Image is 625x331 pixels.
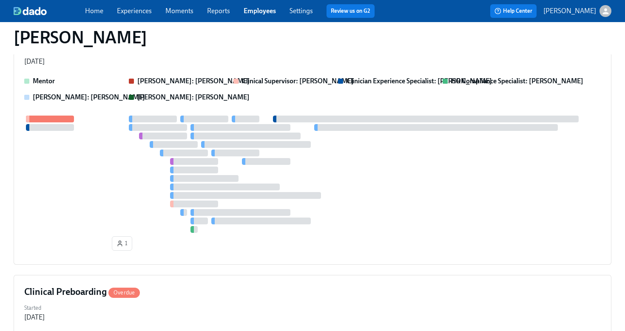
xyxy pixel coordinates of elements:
a: Moments [165,7,193,15]
strong: Clinician Experience Specialist: [PERSON_NAME] [347,77,492,85]
a: Settings [290,7,313,15]
strong: Mentor [33,77,55,85]
a: Home [85,7,103,15]
div: [DATE] [24,57,45,66]
a: Employees [244,7,276,15]
button: [PERSON_NAME] [543,5,611,17]
p: [PERSON_NAME] [543,6,596,16]
button: Review us on G2 [327,4,375,18]
span: Overdue [108,289,140,296]
a: Reports [207,7,230,15]
button: 1 [112,236,132,251]
label: Started [24,303,45,313]
span: Help Center [494,7,532,15]
img: dado [14,7,47,15]
h1: [PERSON_NAME] [14,27,147,48]
button: Help Center [490,4,537,18]
strong: [PERSON_NAME]: [PERSON_NAME] [33,93,145,101]
strong: Clinical Supervisor: [PERSON_NAME] [242,77,354,85]
a: dado [14,7,85,15]
strong: [PERSON_NAME]: [PERSON_NAME] [137,77,250,85]
a: Experiences [117,7,152,15]
strong: HR Compliance Specialist: [PERSON_NAME] [451,77,583,85]
span: 1 [116,239,128,248]
a: Review us on G2 [331,7,370,15]
h4: Clinical Preboarding [24,286,140,298]
strong: [PERSON_NAME]: [PERSON_NAME] [137,93,250,101]
div: [DATE] [24,313,45,322]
